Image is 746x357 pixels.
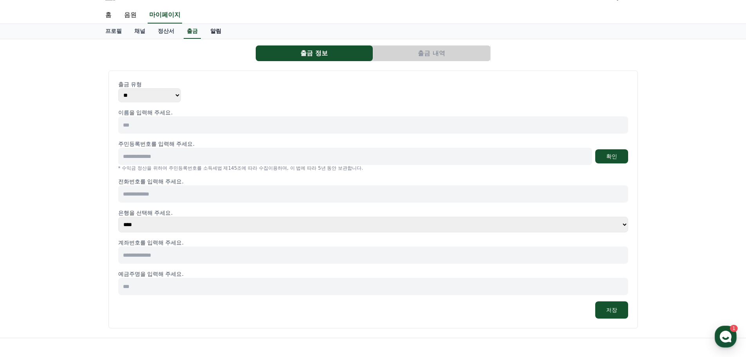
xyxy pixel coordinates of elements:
a: 프로필 [99,24,128,39]
p: * 수익금 정산을 위하여 주민등록번호를 소득세법 제145조에 따라 수집이용하며, 이 법에 따라 5년 동안 보관합니다. [118,165,628,171]
p: 이름을 입력해 주세요. [118,109,628,116]
a: 마이페이지 [148,7,182,24]
a: 알림 [204,24,228,39]
span: 대화 [72,261,81,267]
button: 출금 정보 [256,45,373,61]
a: 출금 [184,24,201,39]
button: 저장 [595,301,628,319]
p: 주민등록번호를 입력해 주세요. [118,140,195,148]
a: 정산서 [152,24,181,39]
span: 설정 [121,260,130,266]
a: 홈 [99,7,118,24]
p: 계좌번호를 입력해 주세요. [118,239,628,246]
a: 설정 [101,248,150,268]
button: 출금 내역 [373,45,490,61]
a: 1대화 [52,248,101,268]
span: 홈 [25,260,29,266]
a: 음원 [118,7,143,24]
p: 은행을 선택해 주세요. [118,209,628,217]
span: 1 [79,248,82,254]
p: 전화번호를 입력해 주세요. [118,178,628,185]
a: 채널 [128,24,152,39]
a: 홈 [2,248,52,268]
button: 확인 [595,149,628,163]
p: 출금 유형 [118,80,628,88]
p: 예금주명을 입력해 주세요. [118,270,628,278]
a: 출금 내역 [373,45,491,61]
